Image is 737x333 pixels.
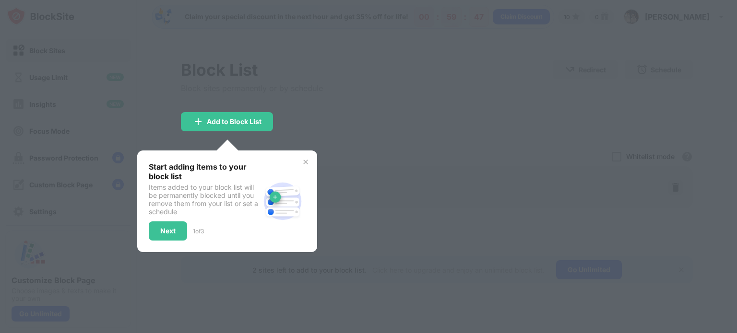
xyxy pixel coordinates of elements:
img: block-site.svg [260,178,306,224]
div: Start adding items to your block list [149,162,260,181]
div: Items added to your block list will be permanently blocked until you remove them from your list o... [149,183,260,216]
div: Add to Block List [207,118,262,126]
div: 1 of 3 [193,228,204,235]
div: Next [160,227,176,235]
img: x-button.svg [302,158,309,166]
